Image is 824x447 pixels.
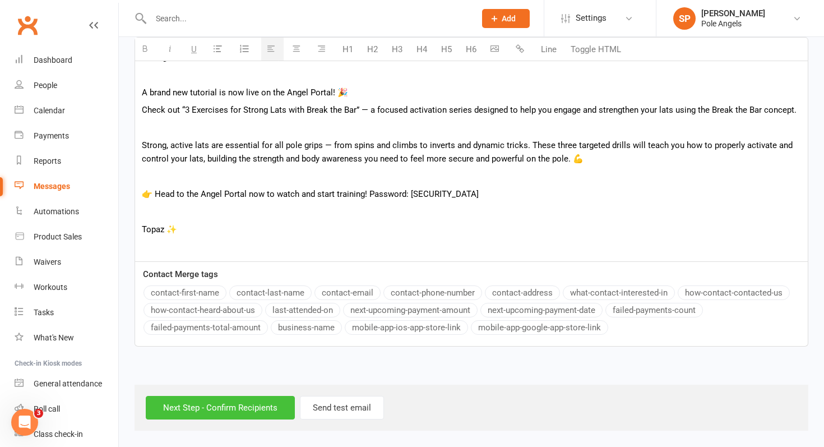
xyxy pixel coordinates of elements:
[142,86,801,99] p: A brand new tutorial is now live on the Angel Portal! 🎉
[13,11,41,39] a: Clubworx
[143,303,262,317] button: how-contact-heard-about-us
[605,303,703,317] button: failed-payments-count
[15,149,118,174] a: Reports
[314,285,381,300] button: contact-email
[480,303,603,317] button: next-upcoming-payment-date
[142,139,801,165] p: Strong, active lats are essential for all pole grips — from spins and climbs to inverts and dynam...
[11,409,38,436] iframe: Intercom live chat
[386,38,408,61] button: H3
[15,48,118,73] a: Dashboard
[300,396,384,420] button: Send test email
[34,333,74,342] div: What's New
[312,38,334,61] button: Align text right
[460,38,482,61] button: H6
[15,224,118,250] a: Product Sales
[15,300,118,325] a: Tasks
[34,430,83,439] div: Class check-in
[34,409,43,418] span: 3
[143,285,226,300] button: contact-first-name
[576,6,607,31] span: Settings
[229,285,312,300] button: contact-last-name
[15,123,118,149] a: Payments
[34,232,82,241] div: Product Sales
[34,56,72,64] div: Dashboard
[701,8,765,19] div: [PERSON_NAME]
[565,38,627,61] button: Toggle HTML
[34,182,70,191] div: Messages
[471,320,608,335] button: mobile-app-google-app-store-link
[34,257,61,266] div: Waivers
[143,268,218,281] label: Contact Merge tags
[34,207,79,216] div: Automations
[34,131,69,140] div: Payments
[34,81,57,90] div: People
[15,397,118,422] a: Roll call
[135,38,158,61] button: Bold
[186,38,205,61] button: Underline
[15,98,118,123] a: Calendar
[485,285,560,300] button: contact-address
[673,7,696,30] div: SP
[15,250,118,275] a: Waivers
[233,39,258,60] button: Ordered List
[143,320,268,335] button: failed-payments-total-amount
[34,106,65,115] div: Calendar
[362,38,383,61] button: H2
[337,38,359,61] button: H1
[34,404,60,413] div: Roll call
[261,38,284,61] button: Align text left
[142,187,801,201] p: 👉 Head to the Angel Portal now to watch and start training! Password: [SECURITY_DATA]
[286,38,309,61] button: Center
[15,422,118,447] a: Class kiosk mode
[160,38,183,61] button: Italic
[343,303,478,317] button: next-upcoming-payment-amount
[535,38,562,61] button: Line
[142,223,801,236] p: Topaz ✨
[15,199,118,224] a: Automations
[147,11,467,26] input: Search...
[15,325,118,351] a: What's New
[34,283,67,292] div: Workouts
[482,9,530,28] button: Add
[345,320,468,335] button: mobile-app-ios-app-store-link
[510,38,533,61] button: Insert link
[701,19,765,29] div: Pole Angels
[15,174,118,199] a: Messages
[34,156,61,165] div: Reports
[411,38,433,61] button: H4
[142,103,801,117] p: Check out “3 Exercises for Strong Lats with Break the Bar” — a focused activation series designed...
[436,38,457,61] button: H5
[15,371,118,397] a: General attendance kiosk mode
[678,285,790,300] button: how-contact-contacted-us
[265,303,340,317] button: last-attended-on
[271,320,342,335] button: business-name
[383,285,482,300] button: contact-phone-number
[146,396,295,420] input: Next Step - Confirm Recipients
[15,73,118,98] a: People
[502,14,516,23] span: Add
[563,285,675,300] button: what-contact-interested-in
[34,379,102,388] div: General attendance
[15,275,118,300] a: Workouts
[208,38,230,61] button: Unordered List
[34,308,54,317] div: Tasks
